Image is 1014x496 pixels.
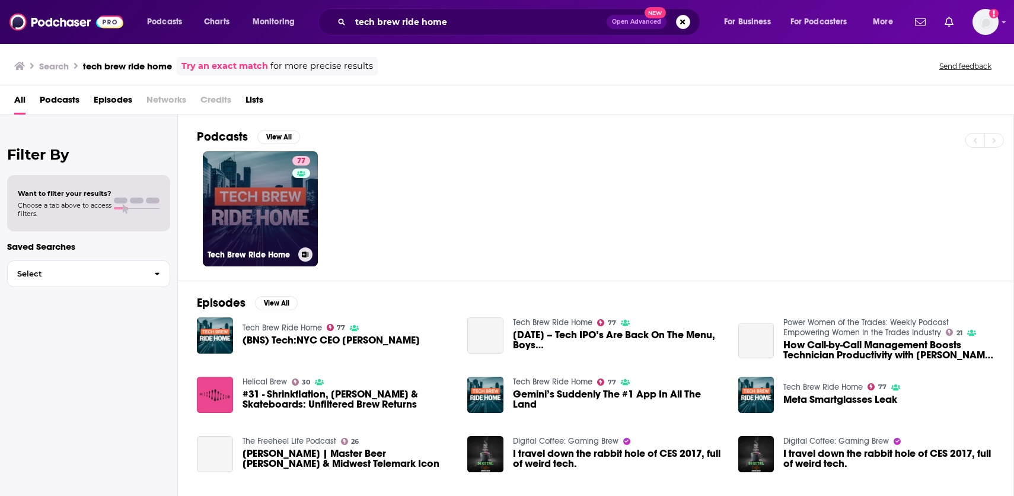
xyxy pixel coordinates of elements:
a: 77 [597,319,616,326]
a: 77 [327,324,346,331]
a: Meta Smartglasses Leak [783,395,897,405]
a: Digital Coffee: Gaming Brew [513,436,618,446]
a: Lists [245,90,263,115]
span: (BNS) Tech:NYC CEO [PERSON_NAME] [243,335,420,345]
button: Show profile menu [972,9,999,35]
span: Charts [204,14,229,30]
span: 30 [302,380,310,385]
button: open menu [865,12,908,31]
a: 26 [341,438,359,445]
input: Search podcasts, credits, & more... [350,12,607,31]
button: open menu [716,12,786,31]
a: Try an exact match [181,59,268,73]
img: #31 - Shrinkflation, Seth Rogen & Skateboards: Unfiltered Brew Returns [197,377,233,413]
a: I travel down the rabbit hole of CES 2017, full of weird tech. [513,449,724,469]
a: Fri. 08/01 – Tech IPO’s Are Back On The Menu, Boys… [513,330,724,350]
h3: Search [39,61,69,72]
img: (BNS) Tech:NYC CEO Julie Samuels [197,317,233,354]
img: I travel down the rabbit hole of CES 2017, full of weird tech. [738,436,774,472]
a: Steve Berthel | Master Beer Brewer & Midwest Telemark Icon [197,436,233,472]
span: [PERSON_NAME] | Master Beer [PERSON_NAME] & Midwest Telemark Icon [243,449,454,469]
span: 77 [337,325,345,330]
span: Monitoring [253,14,295,30]
button: open menu [244,12,310,31]
span: Podcasts [147,14,182,30]
a: 77 [597,379,616,386]
span: For Podcasters [790,14,847,30]
span: Networks [146,90,186,115]
img: User Profile [972,9,999,35]
span: 77 [608,380,616,385]
a: Tech Brew Ride Home [513,377,592,387]
a: Digital Coffee: Gaming Brew [783,436,889,446]
a: Show notifications dropdown [910,12,930,32]
a: How Call-by-Call Management Boosts Technician Productivity with Louis Bruno & Landon Brewer [Part 2] [783,340,994,360]
div: Search podcasts, credits, & more... [329,8,712,36]
span: Credits [200,90,231,115]
button: Select [7,260,170,287]
h2: Podcasts [197,129,248,144]
img: I travel down the rabbit hole of CES 2017, full of weird tech. [467,436,503,472]
a: Tech Brew Ride Home [783,382,863,392]
span: 21 [956,330,962,336]
h3: tech brew ride home [83,61,172,72]
a: Tech Brew Ride Home [513,317,592,328]
a: #31 - Shrinkflation, Seth Rogen & Skateboards: Unfiltered Brew Returns [243,389,454,409]
a: 21 [946,329,962,336]
img: Meta Smartglasses Leak [738,377,774,413]
a: Show notifications dropdown [940,12,958,32]
span: #31 - Shrinkflation, [PERSON_NAME] & Skateboards: Unfiltered Brew Returns [243,389,454,409]
h2: Filter By [7,146,170,163]
a: How Call-by-Call Management Boosts Technician Productivity with Louis Bruno & Landon Brewer [Part 2] [738,323,774,359]
a: Tech Brew Ride Home [243,323,322,333]
span: Episodes [94,90,132,115]
a: Steve Berthel | Master Beer Brewer & Midwest Telemark Icon [243,449,454,469]
a: 77Tech Brew Ride Home [203,151,318,266]
a: Gemini’s Suddenly The #1 App In All The Land [513,389,724,409]
a: Helical Brew [243,377,287,387]
a: 30 [292,379,311,386]
span: 77 [297,155,305,167]
span: for more precise results [270,59,373,73]
span: 26 [351,439,359,444]
span: Logged in as inkhouseNYC [972,9,999,35]
img: Podchaser - Follow, Share and Rate Podcasts [9,11,123,33]
span: Choose a tab above to access filters. [18,201,111,218]
a: All [14,90,25,115]
span: For Business [724,14,771,30]
svg: Add a profile image [989,9,999,18]
span: How Call-by-Call Management Boosts Technician Productivity with [PERSON_NAME] & [PERSON_NAME] [Pa... [783,340,994,360]
span: [DATE] – Tech IPO’s Are Back On The Menu, Boys… [513,330,724,350]
span: New [645,7,666,18]
button: open menu [783,12,865,31]
button: Send feedback [936,61,995,71]
a: 77 [292,156,310,166]
a: PodcastsView All [197,129,300,144]
span: More [873,14,893,30]
a: Podcasts [40,90,79,115]
span: Select [8,270,145,278]
button: View All [255,296,298,310]
a: I travel down the rabbit hole of CES 2017, full of weird tech. [783,449,994,469]
span: Want to filter your results? [18,189,111,198]
a: EpisodesView All [197,295,298,310]
button: View All [257,130,300,144]
span: 77 [878,384,887,390]
button: Open AdvancedNew [607,15,667,29]
h2: Episodes [197,295,245,310]
a: Gemini’s Suddenly The #1 App In All The Land [467,377,503,413]
a: (BNS) Tech:NYC CEO Julie Samuels [243,335,420,345]
h3: Tech Brew Ride Home [208,250,294,260]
